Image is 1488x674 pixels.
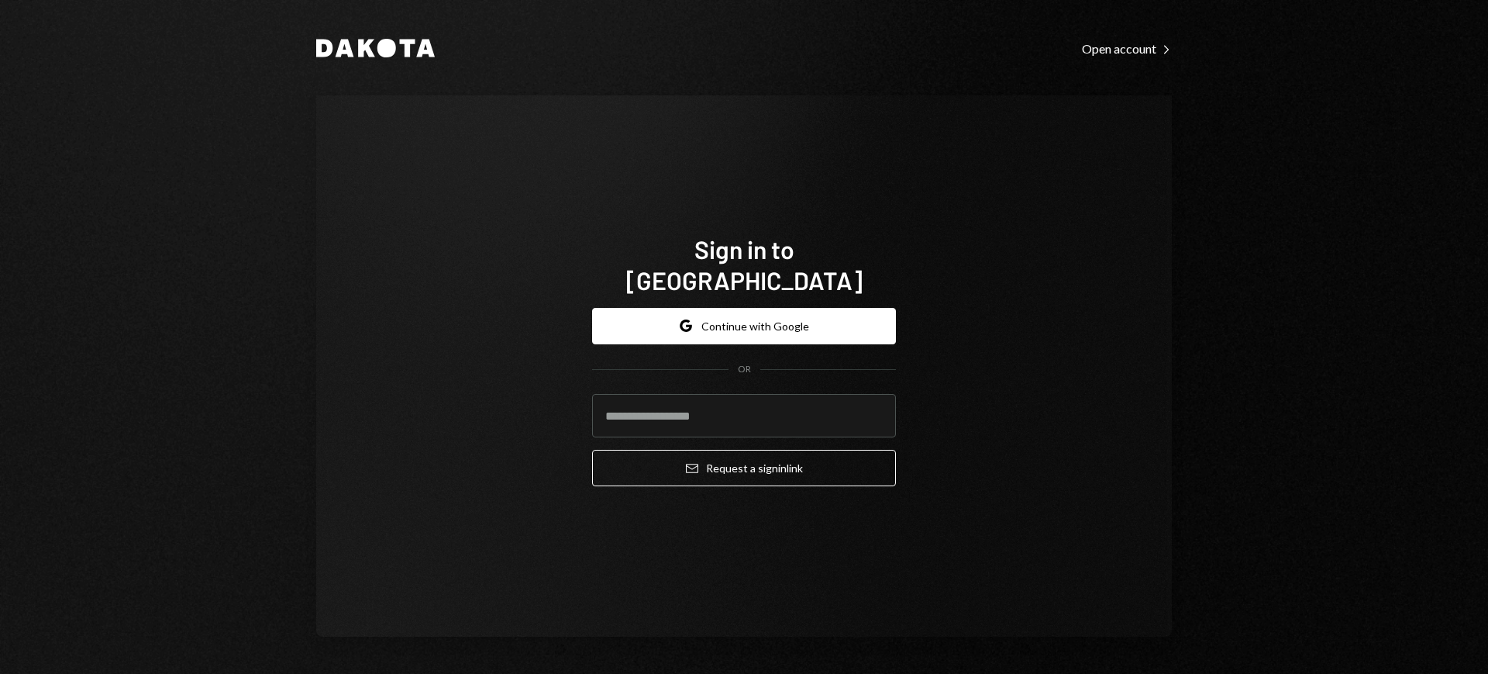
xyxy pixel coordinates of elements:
div: Open account [1082,41,1172,57]
button: Continue with Google [592,308,896,344]
div: OR [738,363,751,376]
button: Request a signinlink [592,450,896,486]
h1: Sign in to [GEOGRAPHIC_DATA] [592,233,896,296]
a: Open account [1082,40,1172,57]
